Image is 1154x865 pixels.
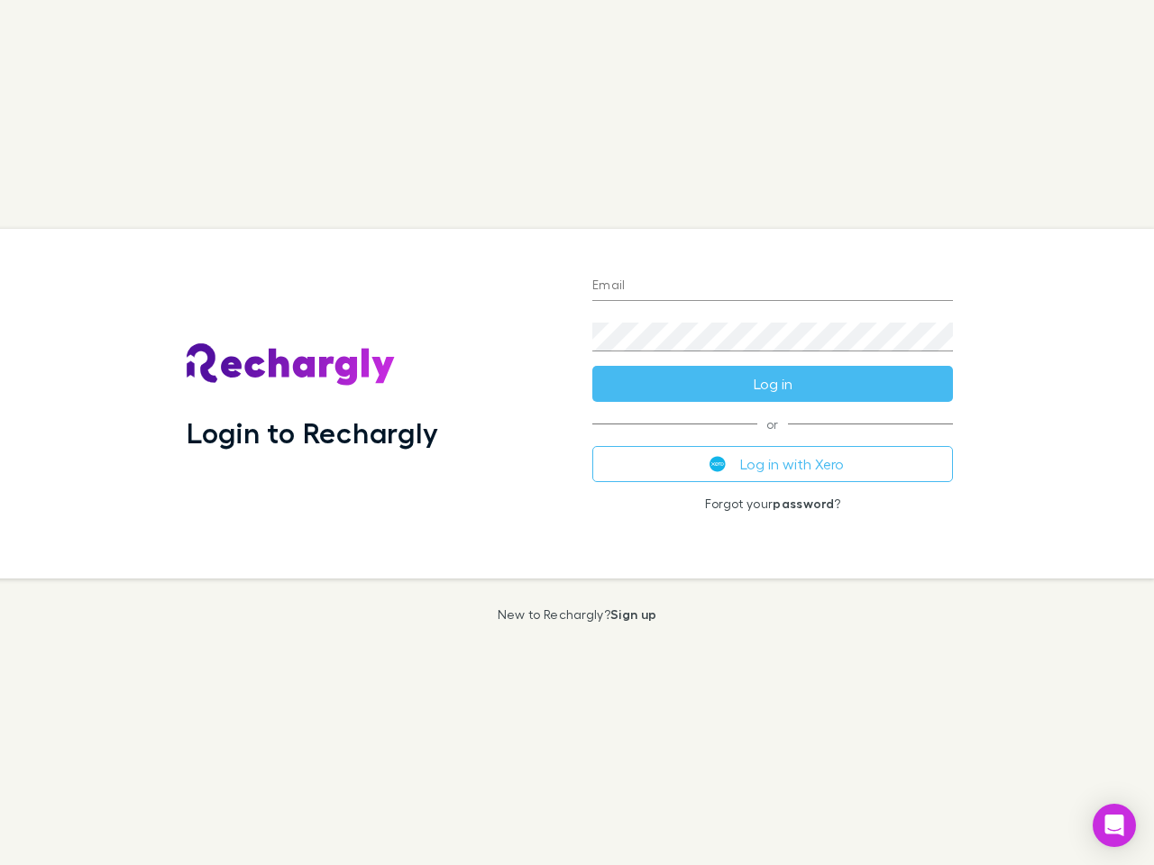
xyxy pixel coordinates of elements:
div: Open Intercom Messenger [1093,804,1136,847]
img: Xero's logo [710,456,726,472]
img: Rechargly's Logo [187,343,396,387]
p: New to Rechargly? [498,607,657,622]
a: password [773,496,834,511]
button: Log in [592,366,953,402]
a: Sign up [610,606,656,622]
p: Forgot your ? [592,496,953,511]
button: Log in with Xero [592,446,953,482]
h1: Login to Rechargly [187,415,438,450]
